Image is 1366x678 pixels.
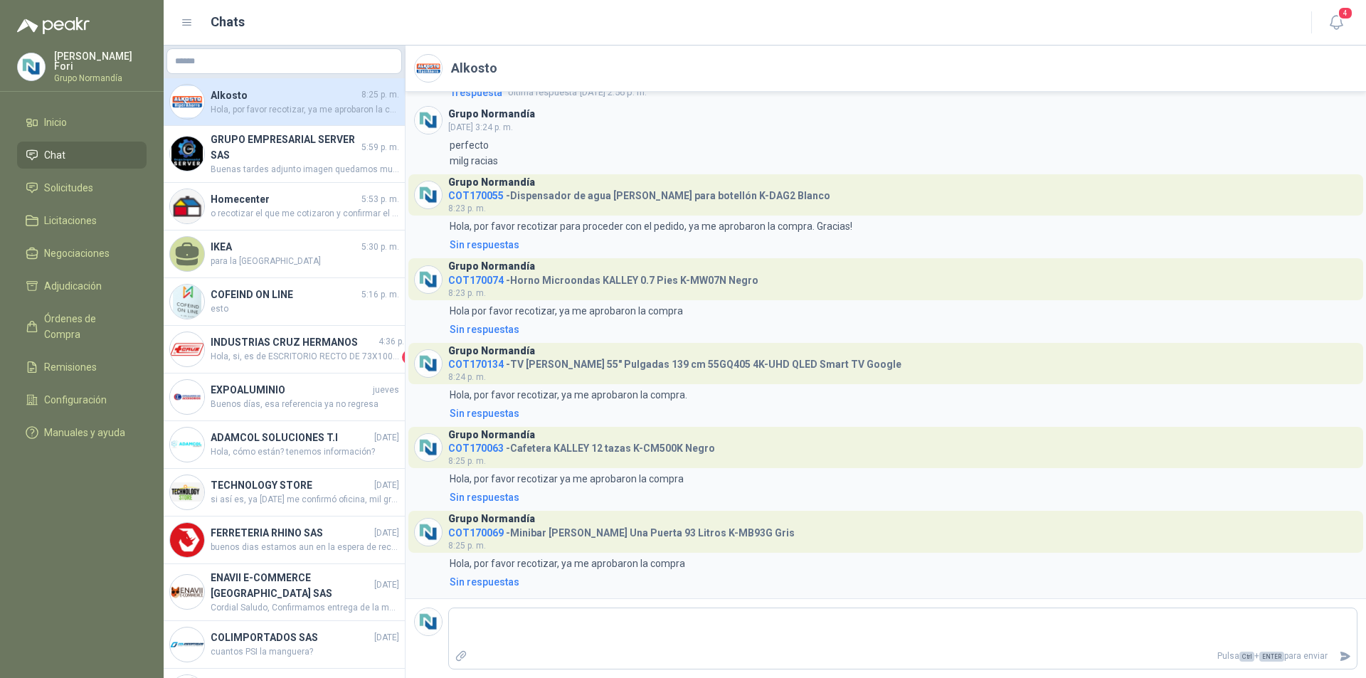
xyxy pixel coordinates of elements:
[17,272,147,300] a: Adjudicación
[211,601,399,615] span: Cordial Saludo, Confirmamos entrega de la mercancia.
[17,17,90,34] img: Logo peakr
[54,74,147,83] p: Grupo Normandía
[448,288,486,298] span: 8:23 p. m.
[211,103,399,117] span: Hola, por favor recotizar, ya me aprobaron la compra
[44,392,107,408] span: Configuración
[211,88,359,103] h4: Alkosto
[378,335,416,349] span: 4:36 p. m.
[164,421,405,469] a: Company LogoADAMCOL SOLUCIONES T.I[DATE]Hola, cómo están? tenemos información?
[211,132,359,163] h4: GRUPO EMPRESARIAL SERVER SAS
[450,137,498,169] p: perfecto milg racias
[448,527,504,539] span: COT170069
[447,489,1357,505] a: Sin respuestas
[211,207,399,221] span: o recotizar el que me cotizaron y confirmar el tiempo de entrega
[374,479,399,492] span: [DATE]
[1333,644,1357,669] button: Enviar
[361,88,399,102] span: 8:25 p. m.
[211,239,359,255] h4: IKEA
[373,383,399,397] span: jueves
[211,350,399,364] span: Hola, si, es de ESCRITORIO RECTO DE 73X100X600CM SUPERFICIE EN AGLOMERADO 25 MM
[450,322,519,337] div: Sin respuestas
[17,174,147,201] a: Solicitudes
[415,608,442,635] img: Company Logo
[17,305,147,348] a: Órdenes de Compra
[450,471,684,487] p: Hola, por favor recotizar ya me aprobaron la compra
[448,271,758,285] h4: - Horno Microondas KALLEY 0.7 Pies K-MW07N Negro
[17,207,147,234] a: Licitaciones
[164,78,405,126] a: Company LogoAlkosto8:25 p. m.Hola, por favor recotizar, ya me aprobaron la compra
[17,354,147,381] a: Remisiones
[448,515,535,523] h3: Grupo Normandía
[211,398,399,411] span: Buenos días, esa referencia ya no regresa
[170,189,204,223] img: Company Logo
[448,347,535,355] h3: Grupo Normandía
[44,115,67,130] span: Inicio
[164,183,405,231] a: Company LogoHomecenter5:53 p. m.o recotizar el que me cotizaron y confirmar el tiempo de entrega
[170,523,204,557] img: Company Logo
[17,386,147,413] a: Configuración
[1259,652,1284,662] span: ENTER
[44,147,65,163] span: Chat
[448,186,830,200] h4: - Dispensador de agua [PERSON_NAME] para botellón K-DAG2 Blanco
[211,525,371,541] h4: FERRETERIA RHINO SAS
[211,302,399,316] span: esto
[450,303,683,319] p: Hola por favor recotizar, ya me aprobaron la compra
[448,541,486,551] span: 8:25 p. m.
[170,380,204,414] img: Company Logo
[448,263,535,270] h3: Grupo Normandía
[164,231,405,278] a: IKEA5:30 p. m.para la [GEOGRAPHIC_DATA]
[508,85,577,100] span: Ultima respuesta
[211,382,370,398] h4: EXPOALUMINIO
[170,137,204,171] img: Company Logo
[164,517,405,564] a: Company LogoFERRETERIA RHINO SAS[DATE]buenos dias estamos aun en la espera de recepción del pedid...
[211,541,399,554] span: buenos dias estamos aun en la espera de recepción del pedido, por favor me pueden indicar cuando ...
[415,55,442,82] img: Company Logo
[1338,6,1353,20] span: 4
[448,275,504,286] span: COT170074
[448,372,486,382] span: 8:24 p. m.
[1323,10,1349,36] button: 4
[170,627,204,662] img: Company Logo
[447,85,1357,100] a: 1respuestaUltima respuesta[DATE] 2:56 p. m.
[170,475,204,509] img: Company Logo
[448,190,504,201] span: COT170055
[211,255,399,268] span: para la [GEOGRAPHIC_DATA]
[448,431,535,439] h3: Grupo Normandía
[211,630,371,645] h4: COLIMPORTADOS SAS
[164,621,405,669] a: Company LogoCOLIMPORTADOS SAS[DATE]cuantos PSI la manguera?
[170,85,204,119] img: Company Logo
[448,359,504,370] span: COT170134
[374,526,399,540] span: [DATE]
[415,434,442,461] img: Company Logo
[211,163,399,176] span: Buenas tardes adjunto imagen quedamos muy atentos Gracias
[211,493,399,507] span: si así es, ya [DATE] me confirmó oficina, mil gracias
[450,556,685,571] p: Hola, por favor recotizar, ya me aprobaron la compra
[448,443,504,454] span: COT170063
[164,126,405,183] a: Company LogoGRUPO EMPRESARIAL SERVER SAS5:59 p. m.Buenas tardes adjunto imagen quedamos muy atent...
[44,245,110,261] span: Negociaciones
[449,644,473,669] label: Adjuntar archivos
[44,425,125,440] span: Manuales y ayuda
[450,218,852,234] p: Hola, por favor recotizar para proceder con el pedido, ya me aprobaron la compra. Gracias!
[1239,652,1254,662] span: Ctrl
[211,477,371,493] h4: TECHNOLOGY STORE
[211,430,371,445] h4: ADAMCOL SOLUCIONES T.I
[211,445,399,459] span: Hola, cómo están? tenemos información?
[17,419,147,446] a: Manuales y ayuda
[473,644,1334,669] p: Pulsa + para enviar
[361,288,399,302] span: 5:16 p. m.
[17,109,147,136] a: Inicio
[450,489,519,505] div: Sin respuestas
[448,179,535,186] h3: Grupo Normandía
[415,181,442,208] img: Company Logo
[415,519,442,546] img: Company Logo
[448,122,513,132] span: [DATE] 3:24 p. m.
[415,107,442,134] img: Company Logo
[44,359,97,375] span: Remisiones
[164,326,405,374] a: Company LogoINDUSTRIAS CRUZ HERMANOS4:36 p. m.Hola, si, es de ESCRITORIO RECTO DE 73X100X600CM SU...
[164,564,405,621] a: Company LogoENAVII E-COMMERCE [GEOGRAPHIC_DATA] SAS[DATE]Cordial Saludo, Confirmamos entrega de l...
[211,334,376,350] h4: INDUSTRIAS CRUZ HERMANOS
[211,287,359,302] h4: COFEIND ON LINE
[164,278,405,326] a: Company LogoCOFEIND ON LINE5:16 p. m.esto
[170,285,204,319] img: Company Logo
